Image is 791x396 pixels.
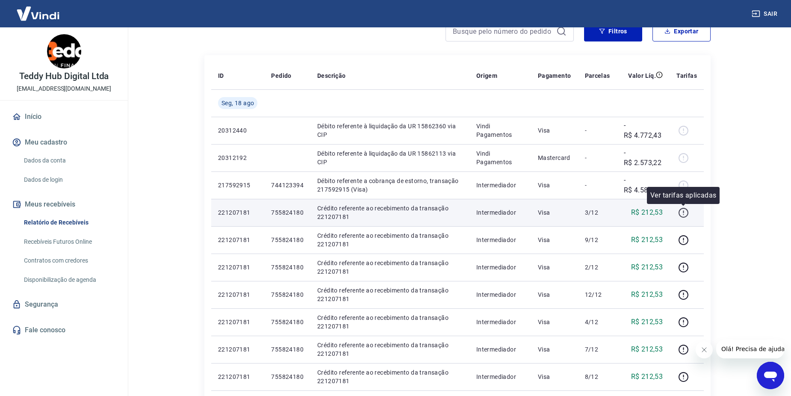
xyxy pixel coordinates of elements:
a: Segurança [10,295,118,314]
p: R$ 212,53 [631,290,663,300]
p: - [585,126,610,135]
p: 221207181 [218,372,257,381]
a: Recebíveis Futuros Online [21,233,118,251]
a: Fale conosco [10,321,118,340]
p: Crédito referente ao recebimento da transação 221207181 [317,368,463,385]
p: Origem [476,71,497,80]
button: Exportar [652,21,711,41]
p: - [585,154,610,162]
p: Ver tarifas aplicadas [650,190,716,201]
p: Visa [538,236,571,244]
p: Intermediador [476,345,524,354]
p: 755824180 [271,263,304,272]
p: Visa [538,208,571,217]
p: Débito referente à liquidação da UR 15862360 via CIP [317,122,463,139]
p: Intermediador [476,181,524,189]
p: Visa [538,126,571,135]
p: 755824180 [271,345,304,354]
p: Visa [538,318,571,326]
p: Crédito referente ao recebimento da transação 221207181 [317,204,463,221]
p: R$ 212,53 [631,317,663,327]
p: ID [218,71,224,80]
button: Meu cadastro [10,133,118,152]
p: Vindi Pagamentos [476,149,524,166]
button: Sair [750,6,781,22]
img: Vindi [10,0,66,27]
p: [EMAIL_ADDRESS][DOMAIN_NAME] [17,84,111,93]
p: R$ 212,53 [631,344,663,355]
p: R$ 212,53 [631,207,663,218]
p: 221207181 [218,318,257,326]
p: Intermediador [476,290,524,299]
p: 2/12 [585,263,610,272]
p: Crédito referente ao recebimento da transação 221207181 [317,286,463,303]
p: Intermediador [476,208,524,217]
p: Intermediador [476,236,524,244]
a: Contratos com credores [21,252,118,269]
span: Olá! Precisa de ajuda? [5,6,72,13]
p: 221207181 [218,263,257,272]
p: 221207181 [218,290,257,299]
a: Dados de login [21,171,118,189]
p: 755824180 [271,318,304,326]
p: Visa [538,263,571,272]
p: Débito referente à liquidação da UR 15862113 via CIP [317,149,463,166]
a: Disponibilização de agenda [21,271,118,289]
p: Mastercard [538,154,571,162]
button: Meus recebíveis [10,195,118,214]
iframe: Fechar mensagem [696,341,713,358]
p: 9/12 [585,236,610,244]
input: Busque pelo número do pedido [453,25,553,38]
button: Filtros [584,21,642,41]
a: Relatório de Recebíveis [21,214,118,231]
span: Seg, 18 ago [221,99,254,107]
p: 755824180 [271,236,304,244]
p: Visa [538,372,571,381]
p: 755824180 [271,290,304,299]
p: 12/12 [585,290,610,299]
p: Descrição [317,71,346,80]
p: -R$ 4.580,58 [624,175,663,195]
p: -R$ 2.573,22 [624,148,663,168]
iframe: Botão para abrir a janela de mensagens [757,362,784,389]
p: 221207181 [218,236,257,244]
p: Intermediador [476,318,524,326]
p: 20312192 [218,154,257,162]
p: Tarifas [676,71,697,80]
p: -R$ 4.772,43 [624,120,663,141]
p: Intermediador [476,263,524,272]
p: Crédito referente ao recebimento da transação 221207181 [317,341,463,358]
p: Débito referente a cobrança de estorno, transação 217592915 (Visa) [317,177,463,194]
p: Crédito referente ao recebimento da transação 221207181 [317,313,463,331]
p: 3/12 [585,208,610,217]
p: Valor Líq. [628,71,656,80]
p: Crédito referente ao recebimento da transação 221207181 [317,259,463,276]
p: 4/12 [585,318,610,326]
p: 744123394 [271,181,304,189]
p: 217592915 [218,181,257,189]
p: Vindi Pagamentos [476,122,524,139]
a: Dados da conta [21,152,118,169]
p: Visa [538,345,571,354]
p: Crédito referente ao recebimento da transação 221207181 [317,231,463,248]
p: Teddy Hub Digital Ltda [19,72,109,81]
p: Parcelas [585,71,610,80]
p: R$ 212,53 [631,372,663,382]
p: Visa [538,290,571,299]
p: R$ 212,53 [631,262,663,272]
p: 20312440 [218,126,257,135]
p: 7/12 [585,345,610,354]
p: 221207181 [218,208,257,217]
p: Visa [538,181,571,189]
p: 8/12 [585,372,610,381]
p: 221207181 [218,345,257,354]
p: 755824180 [271,208,304,217]
iframe: Mensagem da empresa [716,340,784,358]
p: Intermediador [476,372,524,381]
a: Início [10,107,118,126]
p: - [585,181,610,189]
p: Pedido [271,71,291,80]
p: Pagamento [538,71,571,80]
img: 5902785a-6559-4696-b25b-382ced304c37.jpeg [47,34,81,68]
p: R$ 212,53 [631,235,663,245]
